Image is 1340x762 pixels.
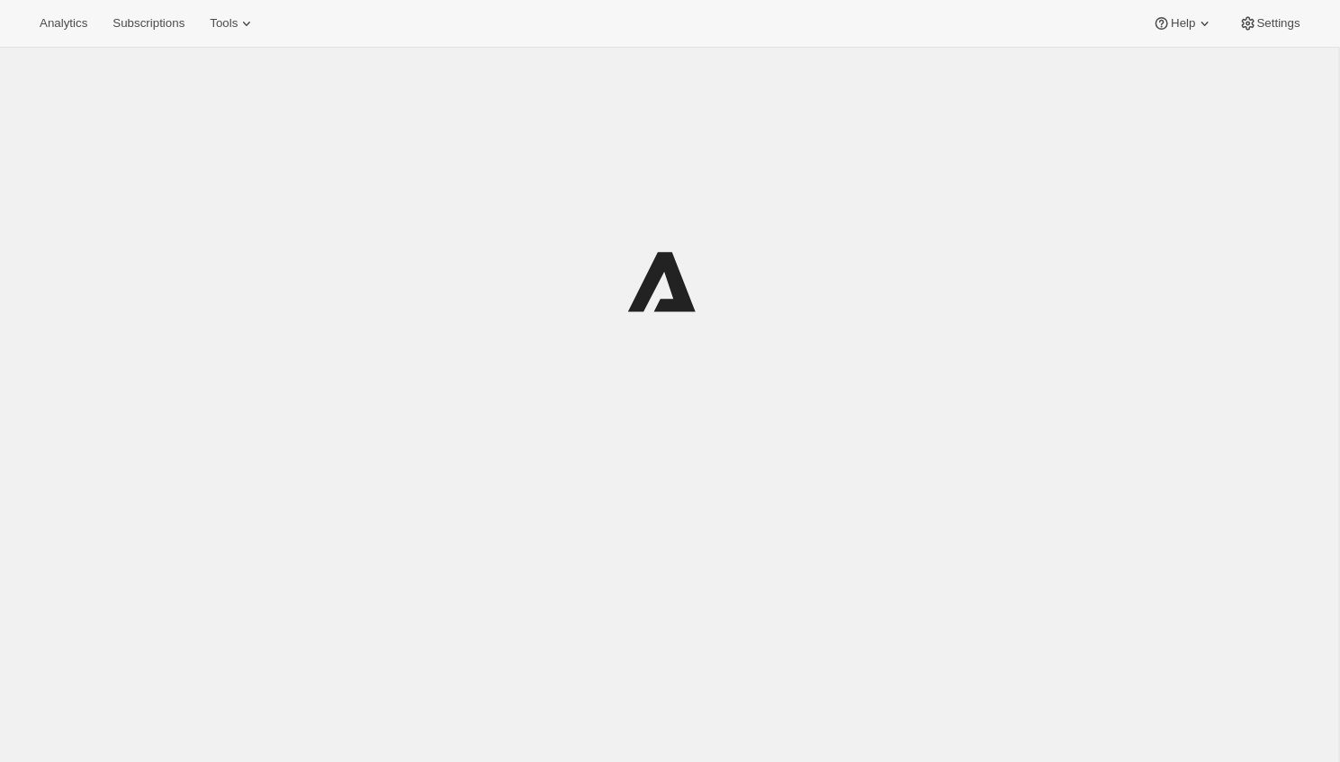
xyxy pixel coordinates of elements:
button: Tools [199,11,266,36]
span: Settings [1257,16,1300,31]
button: Settings [1228,11,1311,36]
span: Help [1171,16,1195,31]
span: Analytics [40,16,87,31]
button: Help [1142,11,1224,36]
span: Tools [210,16,238,31]
button: Subscriptions [102,11,195,36]
span: Subscriptions [112,16,184,31]
button: Analytics [29,11,98,36]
